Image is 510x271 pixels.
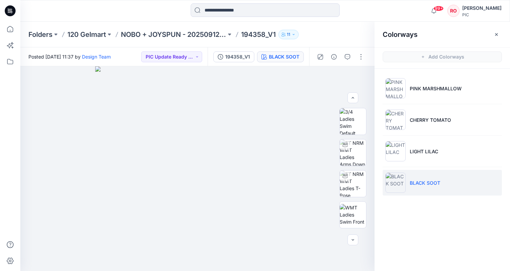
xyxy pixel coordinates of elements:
[121,30,226,39] a: NOBO + JOYSPUN - 20250912_120_GC
[340,171,366,197] img: TT NRM WMT Ladies T-Pose
[462,4,502,12] div: [PERSON_NAME]
[269,53,299,61] div: BLACK SOOT
[340,204,366,225] img: WMT Ladies Swim Front
[410,148,438,155] p: LIGHT LILAC
[410,85,462,92] p: PINK MARSHMALLOW
[213,51,254,62] button: 194358_V1
[67,30,106,39] a: 120 Gelmart
[385,110,406,130] img: CHERRY TOMATO
[257,51,304,62] button: BLACK SOOT
[28,30,52,39] a: Folders
[410,116,451,123] p: CHERRY TOMATO
[241,30,276,39] p: 194358_V1
[278,30,299,39] button: 11
[340,108,366,135] img: 3/4 Ladies Swim Default
[462,12,502,17] div: PIC
[287,31,290,38] p: 11
[383,30,418,39] h2: Colorways
[225,53,250,61] div: 194358_V1
[385,78,406,98] img: PINK MARSHMALLOW
[28,53,111,60] span: Posted [DATE] 11:37 by
[340,139,366,166] img: TT NRM WMT Ladies Arms Down
[433,6,444,11] span: 99+
[447,5,460,17] div: RO
[82,54,111,60] a: Design Team
[410,179,440,186] p: BLACK SOOT
[385,141,406,161] img: LIGHT LILAC
[385,173,406,193] img: BLACK SOOT
[95,66,300,271] img: eyJhbGciOiJIUzI1NiIsImtpZCI6IjAiLCJzbHQiOiJzZXMiLCJ0eXAiOiJKV1QifQ.eyJkYXRhIjp7InR5cGUiOiJzdG9yYW...
[328,51,339,62] button: Details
